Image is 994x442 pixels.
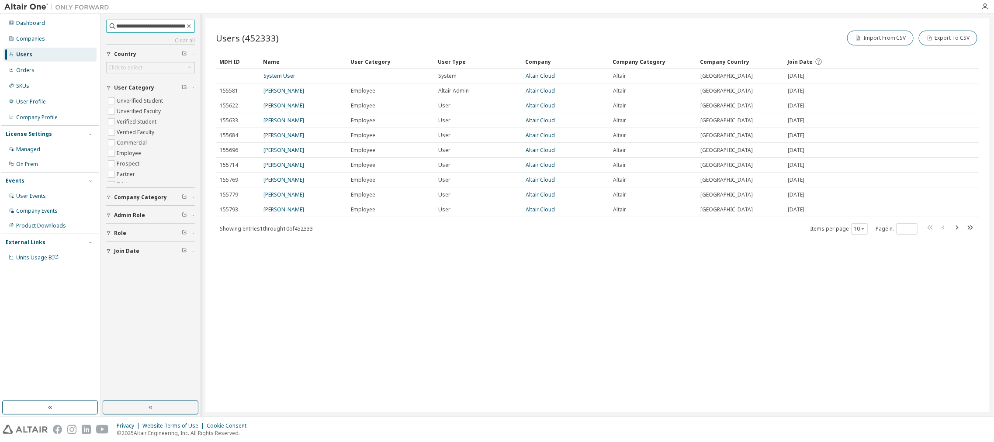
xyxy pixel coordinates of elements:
[117,117,158,127] label: Verified Student
[263,191,304,198] a: [PERSON_NAME]
[16,35,45,42] div: Companies
[16,146,40,153] div: Managed
[117,180,129,190] label: Trial
[263,206,304,213] a: [PERSON_NAME]
[613,191,626,198] span: Altair
[117,96,165,106] label: Unverified Student
[96,425,109,434] img: youtube.svg
[613,176,626,183] span: Altair
[6,177,24,184] div: Events
[613,206,626,213] span: Altair
[438,191,450,198] span: User
[106,206,195,225] button: Admin Role
[526,176,555,183] a: Altair Cloud
[788,102,804,109] span: [DATE]
[117,148,143,159] label: Employee
[117,106,163,117] label: Unverified Faculty
[438,87,469,94] span: Altair Admin
[263,102,304,109] a: [PERSON_NAME]
[438,102,450,109] span: User
[847,31,914,45] button: Import From CSV
[220,206,238,213] span: 155793
[613,162,626,169] span: Altair
[788,73,804,79] span: [DATE]
[16,83,29,90] div: SKUs
[350,55,431,69] div: User Category
[106,37,195,44] a: Clear all
[351,191,375,198] span: Employee
[16,67,35,74] div: Orders
[700,55,780,69] div: Company Country
[438,147,450,154] span: User
[106,188,195,207] button: Company Category
[114,230,126,237] span: Role
[438,206,450,213] span: User
[117,159,141,169] label: Prospect
[438,176,450,183] span: User
[106,242,195,261] button: Join Date
[351,117,375,124] span: Employee
[182,248,187,255] span: Clear filter
[106,45,195,64] button: Country
[438,117,450,124] span: User
[263,176,304,183] a: [PERSON_NAME]
[114,194,167,201] span: Company Category
[220,102,238,109] span: 155622
[526,72,555,79] a: Altair Cloud
[525,55,606,69] div: Company
[207,422,252,429] div: Cookie Consent
[351,147,375,154] span: Employee
[117,127,156,138] label: Verified Faculty
[106,78,195,97] button: User Category
[216,32,279,44] span: Users (452333)
[613,73,626,79] span: Altair
[788,87,804,94] span: [DATE]
[114,212,145,219] span: Admin Role
[700,132,753,139] span: [GEOGRAPHIC_DATA]
[788,191,804,198] span: [DATE]
[16,161,38,168] div: On Prem
[613,87,626,94] span: Altair
[117,169,137,180] label: Partner
[526,117,555,124] a: Altair Cloud
[16,193,46,200] div: User Events
[526,191,555,198] a: Altair Cloud
[182,84,187,91] span: Clear filter
[700,87,753,94] span: [GEOGRAPHIC_DATA]
[117,422,142,429] div: Privacy
[16,222,66,229] div: Product Downloads
[16,207,58,214] div: Company Events
[263,161,304,169] a: [PERSON_NAME]
[220,176,238,183] span: 155769
[438,162,450,169] span: User
[351,206,375,213] span: Employee
[117,138,149,148] label: Commercial
[351,102,375,109] span: Employee
[182,51,187,58] span: Clear filter
[219,55,256,69] div: MDH ID
[16,254,59,261] span: Units Usage BI
[613,55,693,69] div: Company Category
[613,147,626,154] span: Altair
[526,102,555,109] a: Altair Cloud
[263,87,304,94] a: [PERSON_NAME]
[788,162,804,169] span: [DATE]
[788,147,804,154] span: [DATE]
[82,425,91,434] img: linkedin.svg
[700,73,753,79] span: [GEOGRAPHIC_DATA]
[351,87,375,94] span: Employee
[438,55,518,69] div: User Type
[815,58,823,66] svg: Date when the user was first added or directly signed up. If the user was deleted and later re-ad...
[526,146,555,154] a: Altair Cloud
[107,62,194,73] div: Click to select
[114,51,136,58] span: Country
[438,73,457,79] span: System
[526,131,555,139] a: Altair Cloud
[114,248,139,255] span: Join Date
[263,117,304,124] a: [PERSON_NAME]
[263,131,304,139] a: [PERSON_NAME]
[182,194,187,201] span: Clear filter
[16,114,58,121] div: Company Profile
[700,191,753,198] span: [GEOGRAPHIC_DATA]
[854,225,866,232] button: 10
